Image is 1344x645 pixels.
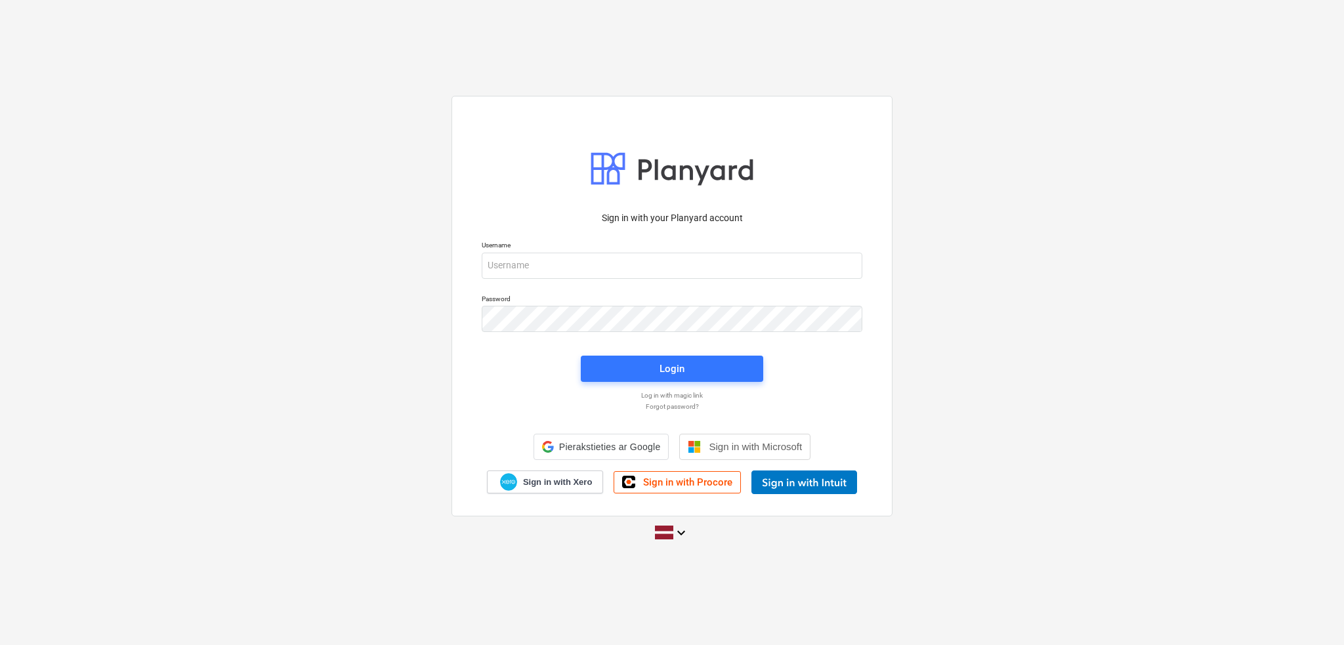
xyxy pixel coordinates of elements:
[475,391,869,400] a: Log in with magic link
[523,476,592,488] span: Sign in with Xero
[709,441,802,452] span: Sign in with Microsoft
[673,525,689,541] i: keyboard_arrow_down
[559,442,661,452] span: Pierakstieties ar Google
[614,471,741,493] a: Sign in with Procore
[643,476,732,488] span: Sign in with Procore
[482,241,862,252] p: Username
[487,470,604,493] a: Sign in with Xero
[482,211,862,225] p: Sign in with your Planyard account
[482,253,862,279] input: Username
[688,440,701,453] img: Microsoft logo
[475,402,869,411] a: Forgot password?
[482,295,862,306] p: Password
[500,473,517,491] img: Xero logo
[660,360,684,377] div: Login
[581,356,763,382] button: Login
[534,434,669,460] div: Pierakstieties ar Google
